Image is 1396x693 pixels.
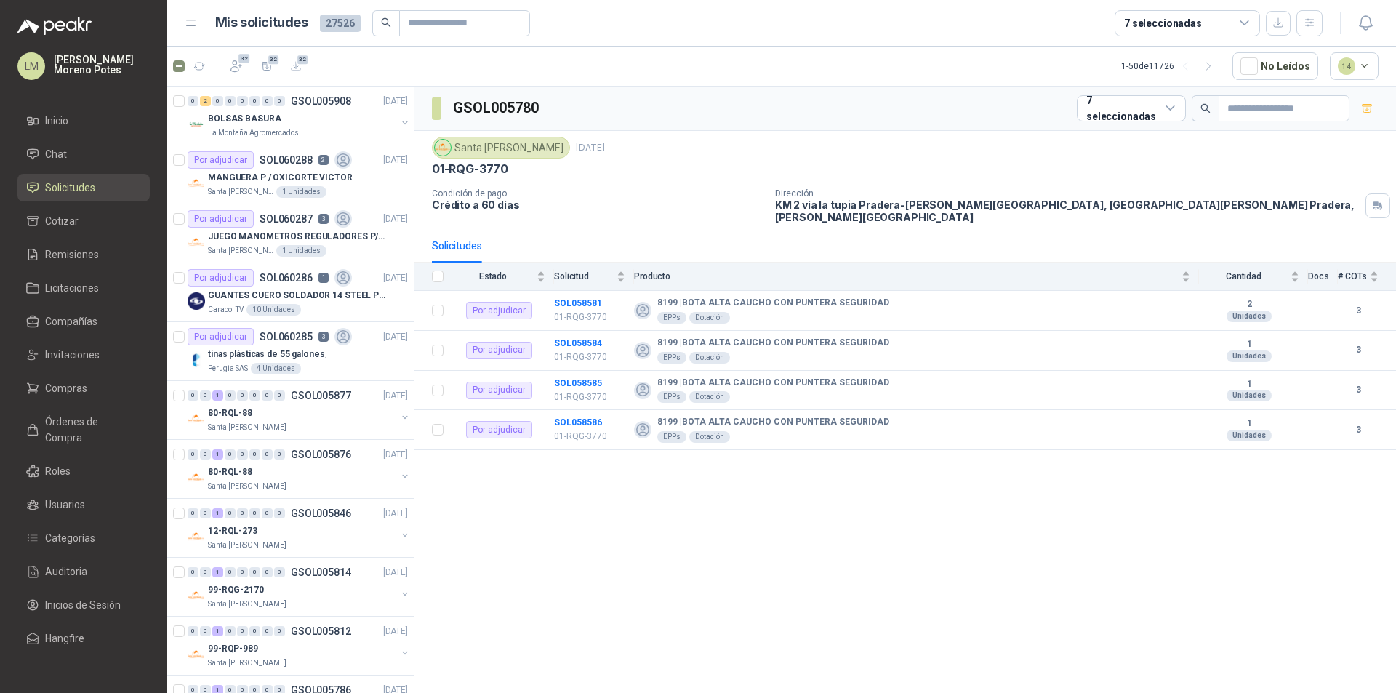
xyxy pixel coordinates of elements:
[212,449,223,460] div: 1
[208,406,252,420] p: 80-RQL-88
[383,153,408,167] p: [DATE]
[383,448,408,462] p: [DATE]
[383,95,408,108] p: [DATE]
[554,338,602,348] a: SOL058584
[188,469,205,486] img: Company Logo
[17,140,150,168] a: Chat
[200,390,211,401] div: 0
[291,626,351,636] p: GSOL005812
[466,342,532,359] div: Por adjudicar
[318,273,329,283] p: 1
[554,430,625,444] p: 01-RQG-3770
[1338,271,1367,281] span: # COTs
[432,137,570,159] div: Santa [PERSON_NAME]
[1232,52,1318,80] button: No Leídos
[1330,52,1379,80] button: 14
[188,567,198,577] div: 0
[1200,103,1211,113] span: search
[1338,263,1396,291] th: # COTs
[689,391,730,403] div: Dotación
[453,97,541,119] h3: GSOL005780
[215,12,308,33] h1: Mis solicitudes
[1338,304,1379,318] b: 3
[383,507,408,521] p: [DATE]
[284,55,308,78] button: 32
[17,274,150,302] a: Licitaciones
[45,530,95,546] span: Categorías
[188,626,198,636] div: 0
[1338,383,1379,397] b: 3
[237,508,248,518] div: 0
[225,390,236,401] div: 0
[212,567,223,577] div: 1
[17,174,150,201] a: Solicitudes
[576,141,605,155] p: [DATE]
[208,171,353,185] p: MANGUERA P / OXICORTE VICTOR
[45,180,95,196] span: Solicitudes
[291,96,351,106] p: GSOL005908
[208,465,252,479] p: 80-RQL-88
[45,414,136,446] span: Órdenes de Compra
[208,583,264,597] p: 99-RQG-2170
[188,508,198,518] div: 0
[200,626,211,636] div: 0
[188,446,411,492] a: 0 0 1 0 0 0 0 0 GSOL005876[DATE] Company Logo80-RQL-88Santa [PERSON_NAME]
[225,449,236,460] div: 0
[17,17,92,35] img: Logo peakr
[1086,92,1160,124] div: 7 seleccionadas
[296,54,310,65] span: 32
[554,390,625,404] p: 01-RQG-3770
[208,481,286,492] p: Santa [PERSON_NAME]
[1227,350,1272,362] div: Unidades
[208,524,257,538] p: 12-RQL-273
[188,505,411,551] a: 0 0 1 0 0 0 0 0 GSOL005846[DATE] Company Logo12-RQL-273Santa [PERSON_NAME]
[246,304,301,316] div: 10 Unidades
[200,508,211,518] div: 0
[1124,15,1202,31] div: 7 seleccionadas
[167,322,414,381] a: Por adjudicarSOL0602853[DATE] Company Logotinas plásticas de 55 galones,Perugia SAS4 Unidades
[554,298,602,308] a: SOL058581
[45,347,100,363] span: Invitaciones
[1338,343,1379,357] b: 3
[237,626,248,636] div: 0
[45,597,121,613] span: Inicios de Sesión
[554,350,625,364] p: 01-RQG-3770
[225,508,236,518] div: 0
[452,263,554,291] th: Estado
[262,390,273,401] div: 0
[45,247,99,263] span: Remisiones
[432,238,482,254] div: Solicitudes
[432,199,763,211] p: Crédito a 60 días
[208,540,286,551] p: Santa [PERSON_NAME]
[208,112,281,126] p: BOLSAS BASURA
[208,422,286,433] p: Santa [PERSON_NAME]
[274,626,285,636] div: 0
[17,107,150,135] a: Inicio
[208,348,326,361] p: tinas plásticas de 55 galones,
[1338,423,1379,437] b: 3
[45,380,87,396] span: Compras
[435,140,451,156] img: Company Logo
[188,116,205,133] img: Company Logo
[223,53,249,79] button: 32
[167,204,414,263] a: Por adjudicarSOL0602873[DATE] Company LogoJUEGO MANOMETROS REGULADORES P/OXIGENOSanta [PERSON_NAM...
[208,289,389,303] p: GUANTES CUERO SOLDADOR 14 STEEL PRO SAFE(ADJUNTO FICHA TECNIC)
[262,508,273,518] div: 0
[17,52,45,80] div: LM
[17,308,150,335] a: Compañías
[657,297,889,309] b: 8199 | BOTA ALTA CAUCHO CON PUNTERA SEGURIDAD
[188,387,411,433] a: 0 0 1 0 0 0 0 0 GSOL005877[DATE] Company Logo80-RQL-88Santa [PERSON_NAME]
[212,96,223,106] div: 0
[255,55,278,78] button: 32
[383,389,408,403] p: [DATE]
[17,491,150,518] a: Usuarios
[554,311,625,324] p: 01-RQG-3770
[689,352,730,364] div: Dotación
[291,508,351,518] p: GSOL005846
[383,330,408,344] p: [DATE]
[554,378,602,388] b: SOL058585
[432,161,508,177] p: 01-RQG-3770
[320,15,361,32] span: 27526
